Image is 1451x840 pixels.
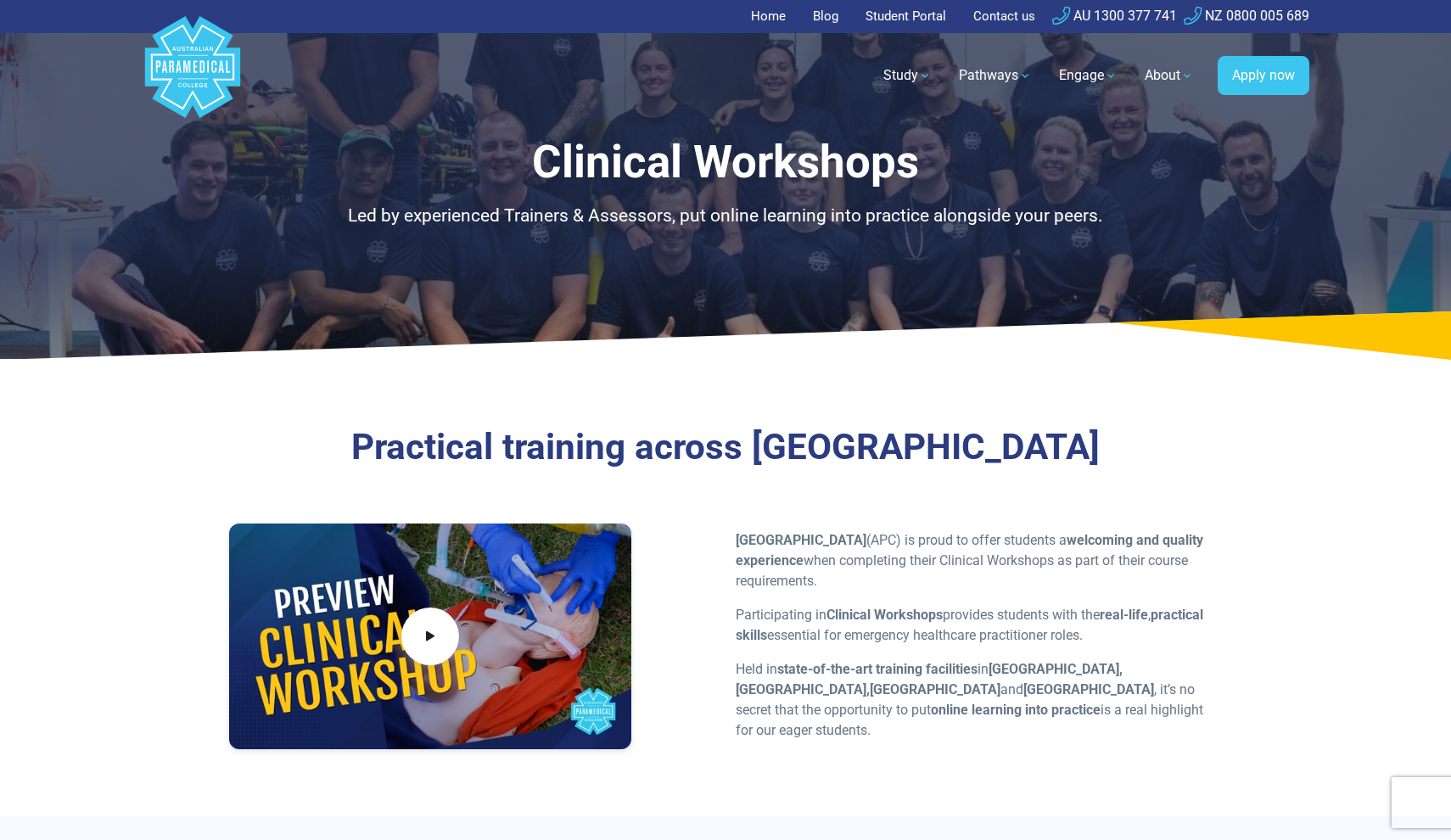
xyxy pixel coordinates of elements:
[1100,607,1148,623] strong: real-life
[736,532,866,548] strong: [GEOGRAPHIC_DATA]
[1023,681,1154,697] strong: [GEOGRAPHIC_DATA]
[229,426,1222,469] h3: Practical training across [GEOGRAPHIC_DATA]
[826,607,943,623] strong: Clinical Workshops
[931,702,1101,718] strong: online learning into practice
[873,52,942,99] a: Study
[1184,8,1309,24] a: NZ 0800 005 689
[229,203,1222,230] p: Led by experienced Trainers & Assessors, put online learning into practice alongside your peers.
[870,681,1000,697] strong: [GEOGRAPHIC_DATA]
[1134,52,1204,99] a: About
[229,136,1222,189] h1: Clinical Workshops
[1049,52,1128,99] a: Engage
[777,661,978,677] strong: state-of-the-art training facilities
[1052,8,1177,24] a: AU 1300 377 741
[736,605,1222,646] p: Participating in provides students with the , essential for emergency healthcare practitioner roles.
[1218,56,1309,95] a: Apply now
[949,52,1042,99] a: Pathways
[736,530,1222,591] p: (APC) is proud to offer students a when completing their Clinical Workshops as part of their cour...
[736,659,1222,741] p: Held in in and , it’s no secret that the opportunity to put is a real highlight for our eager stu...
[142,33,244,119] a: Australian Paramedical College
